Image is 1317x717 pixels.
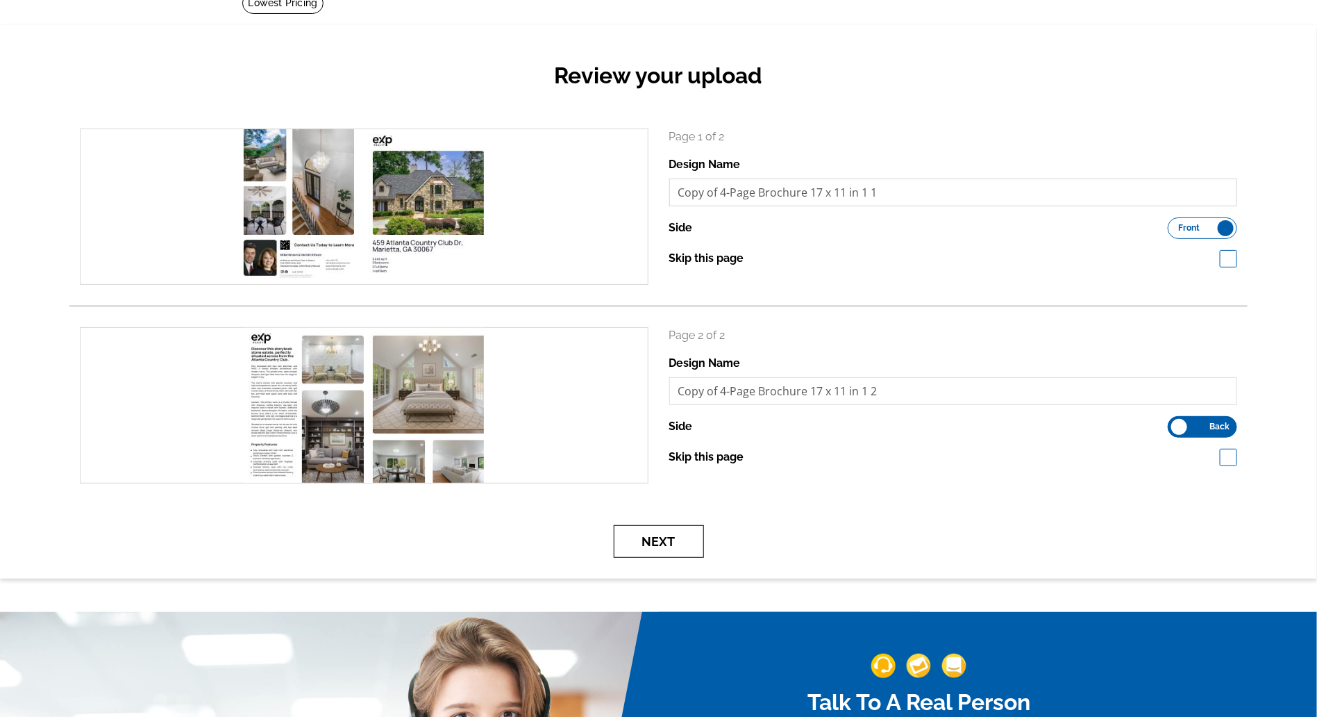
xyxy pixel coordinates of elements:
h2: Talk To A Real Person [728,689,1110,716]
label: Design Name [669,156,741,173]
span: Back [1209,423,1230,430]
label: Skip this page [669,250,744,267]
input: File Name [669,179,1238,206]
p: Page 2 of 2 [669,327,1238,344]
label: Side [669,418,693,435]
img: support-img-3_1.png [942,654,966,678]
input: File Name [669,377,1238,405]
label: Side [669,220,693,236]
img: support-img-1.png [871,654,896,678]
h2: Review your upload [69,63,1248,89]
p: Page 1 of 2 [669,129,1238,145]
button: Next [614,525,704,558]
label: Skip this page [669,449,744,465]
img: support-img-2.png [907,654,931,678]
span: Front [1179,224,1200,231]
label: Design Name [669,355,741,372]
